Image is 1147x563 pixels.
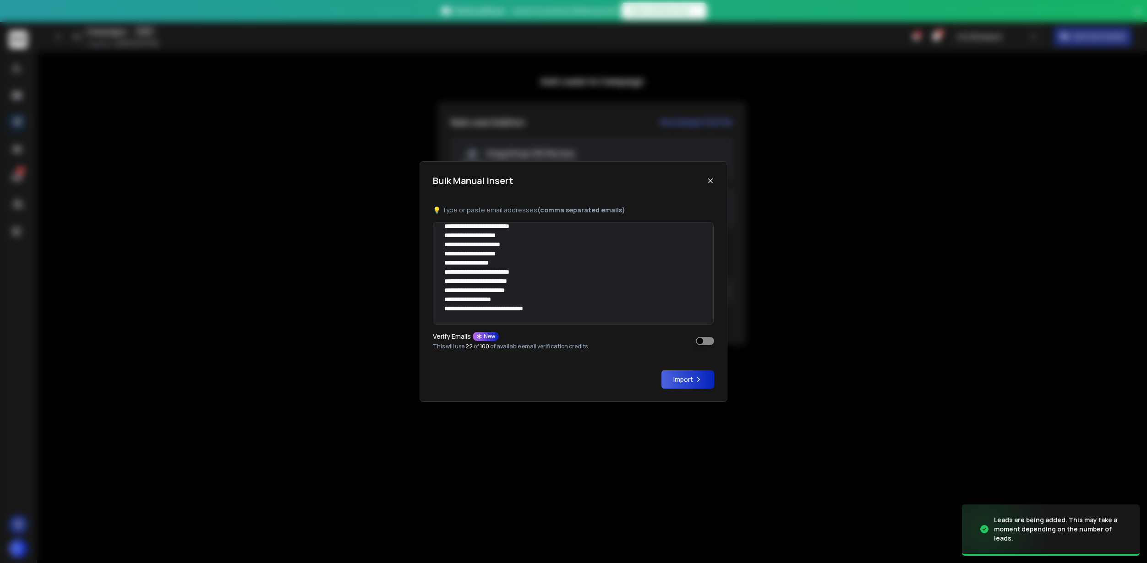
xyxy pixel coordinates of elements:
[473,332,499,341] div: New
[661,370,714,389] button: Import
[994,515,1129,543] div: Leads are being added. This may take a moment depending on the number of leads.
[480,342,489,350] span: 100
[433,206,714,215] p: 💡 Type or paste email addresses
[433,343,589,350] p: This will use of of available email verification credits.
[433,174,513,187] h1: Bulk Manual Insert
[962,502,1054,557] img: image
[465,342,473,350] span: 22
[537,206,625,214] b: (comma separated emails)
[433,333,471,340] p: Verify Emails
